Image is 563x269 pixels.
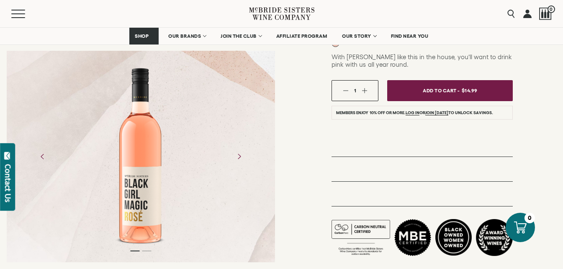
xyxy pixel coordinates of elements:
[4,164,12,202] div: Contact Us
[332,53,512,68] span: With [PERSON_NAME] like this in the house, you’ll want to drink pink with us all year round.
[332,106,513,120] li: Members enjoy 10% off or more. or to unlock savings.
[276,33,327,39] span: AFFILIATE PROGRAM
[221,33,257,39] span: JOIN THE CLUB
[425,110,448,115] a: join [DATE]
[391,33,429,39] span: FIND NEAR YOU
[406,110,419,115] a: Log in
[32,146,54,167] button: Previous
[142,251,151,251] li: Page dot 2
[354,88,356,93] span: 1
[386,28,434,44] a: FIND NEAR YOU
[228,146,250,167] button: Next
[215,28,267,44] a: JOIN THE CLUB
[129,28,159,44] a: SHOP
[130,251,139,251] li: Page dot 1
[524,213,535,223] div: 0
[168,33,201,39] span: OUR BRANDS
[271,28,333,44] a: AFFILIATE PROGRAM
[462,84,478,97] span: $14.99
[423,84,460,97] span: Add To Cart -
[387,80,513,101] button: Add To Cart - $14.99
[548,5,555,13] span: 0
[11,10,41,18] button: Mobile Menu Trigger
[342,33,371,39] span: OUR STORY
[135,33,149,39] span: SHOP
[337,28,381,44] a: OUR STORY
[163,28,211,44] a: OUR BRANDS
